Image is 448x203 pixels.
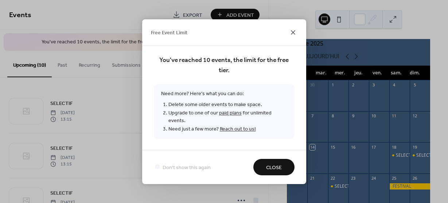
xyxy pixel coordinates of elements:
[168,125,287,133] li: Need just a few more?
[154,84,295,138] span: Need more? Here's what you can do:
[266,164,282,171] span: Close
[168,109,287,125] li: Upgrade to one of our for unlimited events.
[219,108,242,118] a: paid plans
[151,29,188,37] span: Free Event Limit
[220,124,256,134] a: Reach out to us!
[253,159,295,175] button: Close
[163,164,211,171] span: Don't show this again
[168,100,287,109] li: Delete some older events to make space.
[154,55,295,75] span: You've reached 10 events, the limit for the free tier.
